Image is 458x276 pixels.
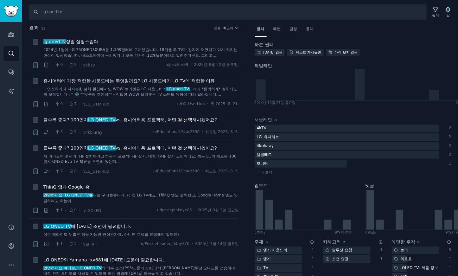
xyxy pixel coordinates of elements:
font: 2025년 7월 14일 월요일 [195,241,239,246]
font: · [190,62,192,67]
font: 와 외부 소스(PS5/크롬캐스트)에서 [PERSON_NAME] [102,266,195,270]
font: 목 2025. 8. 21. [211,102,239,106]
font: 2 [343,240,345,244]
font: LG qned TV [167,87,189,91]
font: 에 [DATE] 조언이 필요합니다 [71,224,130,229]
font: 패턴 [273,27,281,31]
font: 안녕하세요, LG QNED TV를 [43,193,93,197]
a: LG QNED TV에 [DATE] 조언이 필요합니다. [43,223,131,230]
font: 묻다 [306,27,314,31]
font: · [51,130,53,135]
font: 3 [449,248,451,252]
a: 클수록 좋다? 100인치LG QNED TVvs. 홈시어터용 프로젝터, 어떤 걸 선택하시겠어요? [43,117,217,123]
font: LG QNED TV [88,117,116,122]
font: · [192,241,193,246]
font: 엘골레드 [257,152,272,157]
font: ThinQ 앱과 Google 홈 [43,184,90,189]
font: · [79,241,80,247]
a: 안녕하세요, LG QNED TV를새로 구매했습니다. 제 첫 LG TV예요. ThinQ 앱도 설치했고, Google Home 앱도 연결하려고 하는데... [43,193,239,204]
a: ...엉성하거나 지저분한 설치 환경에서도 WOW 브라켓은 LG 사운드바가LG qned TV아래에 *완벽하게* 설치되도록 보장합니다 . * 🖇️ **맞춤형 호환성** - 적합한... [43,87,239,98]
font: 클수록 좋다? 100인치 [43,117,88,122]
font: 타임라인 [255,63,272,68]
font: · [202,169,203,173]
font: u/Puzzleheaded_Stay776 [141,241,189,246]
font: 7 [60,169,63,173]
font: 논의 [401,248,408,252]
font: · [79,62,80,67]
font: 솔루션 요청 [332,248,352,252]
font: s [374,230,376,234]
font: · [51,241,53,247]
font: 1 [449,257,451,261]
font: 텍스트 게시물만 [296,50,321,54]
font: · [79,130,80,135]
font: vs. 홈시어터용 프로젝터, 어떤 걸 선택하시겠어요? [116,117,217,122]
font: TV [264,266,269,270]
font: 결과 [29,25,39,31]
font: ...엉성하거나 지저분한 설치 환경에서도 WOW 브라켓은 LG 사운드바가 [43,87,167,91]
font: r/4kbluray [82,130,102,135]
font: 8 [417,240,420,244]
a: 새 아파트에 홈시어터를 설치하려고 하는데 프로젝터를 살지, 대형 TV를 살지 고민이에요. 최근 LG의 새로운 100인치 QNED Evo TV 리뷰를 우연히 봤는데... [43,154,239,165]
font: LG QNED와 Yamaha rxv681에 [DATE] 도움이 필요합니다. [43,257,164,262]
font: 8 [275,118,277,122]
font: 2 [449,126,451,130]
button: 길 [442,5,454,19]
font: · [65,62,66,67]
font: vs. 홈시어터용 프로젝터, 어떤 걸 선택하시겠어요? [116,145,217,151]
font: 종류 [214,26,221,30]
font: s [264,230,265,234]
font: lg qned tv [43,39,66,44]
font: u/Educational-Scar2390 [153,169,200,173]
font: + 더 보기 [257,170,272,174]
font: r/LG_UserHub [82,169,109,174]
font: LG QNED TV [88,145,116,151]
font: 예민한 후각 [392,239,415,244]
font: 2024년 1월에 LG 75QNED80URA를 1,399달러에 구매했습니다. 18개월 후 TV가 갑자기 꺼졌다가 다시 켜지는 현상이 발생했습니다. 베스트바이에 문의했더니 보증... [43,48,238,58]
font: · [51,169,53,174]
font: r/LG_UserHub [82,102,109,106]
font: 2024년 10월 25일 금요일. [255,101,297,105]
font: · [202,130,203,134]
font: u/Joscher99 [165,62,188,67]
font: 이런 백라이트 누출은 허용 가능한 현상인가요, 아니면 교체를 요청해야 할까요? [43,232,179,237]
font: 1 [312,257,314,261]
font: 4kbluray [257,144,274,148]
font: 2 [449,152,451,157]
a: 클수록 좋다? 100인치LG QNED TVvs. 홈시어터용 프로젝터, 어떤 걸 선택하시겠어요? [43,145,217,151]
font: 업보트 [255,183,268,188]
font: 정말 실망스럽다 [66,39,98,44]
a: 2024년 1월에 LG 75QNED80URA를 1,399달러에 구매했습니다. 18개월 후 TV가 갑자기 꺼졌다가 다시 켜지는 현상이 발생했습니다. 베스트바이에 문의했더니 보증... [43,47,239,58]
font: u/jessiepinkeye85 [157,208,192,212]
font: 8 [74,169,77,173]
font: 감정 [290,27,297,31]
font: · [207,102,208,106]
img: GummySearch 로고 [4,6,18,17]
font: · [79,208,80,213]
font: 5 [266,240,268,244]
font: 7 [74,102,77,106]
button: 최근의 [223,26,239,30]
font: 0 [74,208,77,212]
font: 1 [60,208,63,212]
font: 1 [449,161,451,166]
font: 3 [74,241,77,246]
font: u/LG_UserHub [177,102,205,106]
font: 2 [449,135,451,139]
font: 추천 [257,230,264,234]
font: · [51,62,53,67]
font: · [51,101,53,106]
font: u/Educational-Scar2390 [153,130,200,134]
font: 카테고리 [323,239,341,244]
font: 화요일 2025. 8. 5. [205,130,239,134]
font: · [65,208,66,213]
font: 9개의 추천 [335,230,352,234]
font: 길 [446,13,450,17]
font: 최근의 [223,26,233,30]
font: 9 [60,102,63,106]
font: 엘지 사운드바 [264,248,288,252]
font: 3 [60,130,63,134]
font: 조언 요청 [332,257,348,261]
font: 아직 보지 않음 [335,50,358,54]
font: 홈시어터에 가장 적합한 사운드바는 무엇일까요? LG 사운드바가 LG TV에 적합한 이유 [43,78,215,83]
